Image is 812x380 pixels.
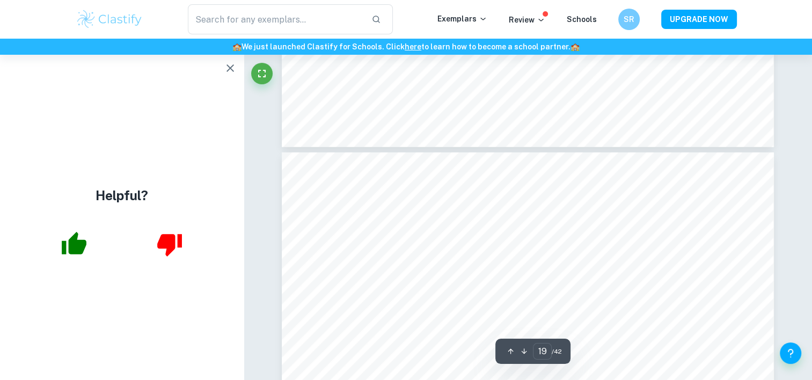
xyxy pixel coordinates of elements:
h6: SR [623,13,635,25]
span: 🏫 [570,42,580,51]
span: / 42 [552,347,562,356]
p: Review [509,14,545,26]
span: 🏫 [232,42,242,51]
button: SR [618,9,640,30]
a: Schools [567,15,597,24]
h4: Helpful? [96,186,148,205]
button: UPGRADE NOW [661,10,737,29]
h6: We just launched Clastify for Schools. Click to learn how to become a school partner. [2,41,810,53]
button: Help and Feedback [780,342,801,364]
button: Fullscreen [251,63,273,84]
a: here [405,42,421,51]
input: Search for any exemplars... [188,4,363,34]
img: Clastify logo [76,9,144,30]
p: Exemplars [437,13,487,25]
